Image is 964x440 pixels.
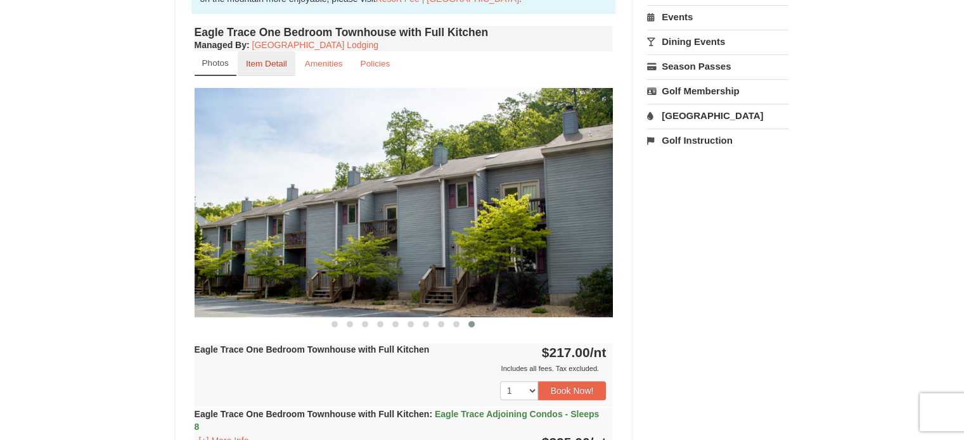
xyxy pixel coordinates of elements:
small: Photos [202,58,229,68]
a: [GEOGRAPHIC_DATA] [647,104,788,127]
h4: Eagle Trace One Bedroom Townhouse with Full Kitchen [195,26,613,39]
a: Photos [195,51,236,76]
span: /nt [590,345,607,360]
a: Amenities [297,51,351,76]
a: Golf Membership [647,79,788,103]
a: Golf Instruction [647,129,788,152]
div: Includes all fees. Tax excluded. [195,362,607,375]
a: Events [647,5,788,28]
a: [GEOGRAPHIC_DATA] Lodging [252,40,378,50]
strong: : [195,40,250,50]
strong: Eagle Trace One Bedroom Townhouse with Full Kitchen [195,409,600,432]
strong: $217.00 [542,345,607,360]
span: Managed By [195,40,247,50]
small: Amenities [305,59,343,68]
button: Book Now! [538,381,607,400]
a: Policies [352,51,398,76]
a: Season Passes [647,54,788,78]
small: Policies [360,59,390,68]
a: Dining Events [647,30,788,53]
a: Item Detail [238,51,295,76]
small: Item Detail [246,59,287,68]
span: : [429,409,432,419]
img: 18876286-25-5d990350.jpg [195,88,613,317]
strong: Eagle Trace One Bedroom Townhouse with Full Kitchen [195,344,430,355]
